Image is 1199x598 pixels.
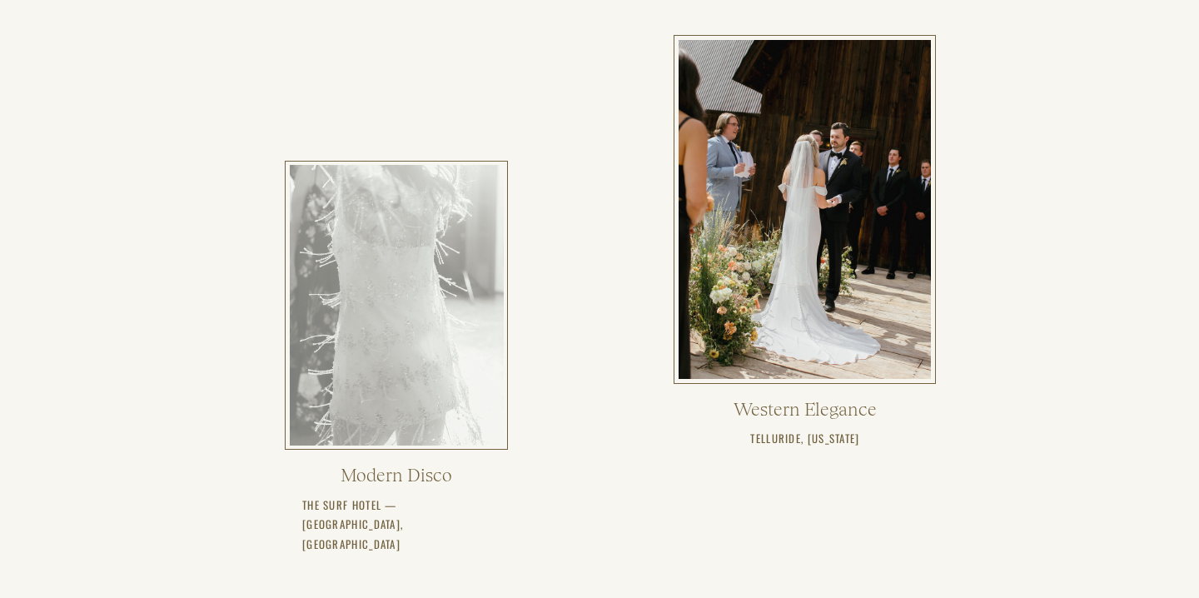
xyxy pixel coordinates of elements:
a: Western Elegance [672,398,938,421]
a: Modern Disco [336,464,457,487]
a: The surf hotel — [GEOGRAPHIC_DATA], [GEOGRAPHIC_DATA] [302,496,492,516]
h3: Telluride, [US_STATE] [723,429,888,450]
